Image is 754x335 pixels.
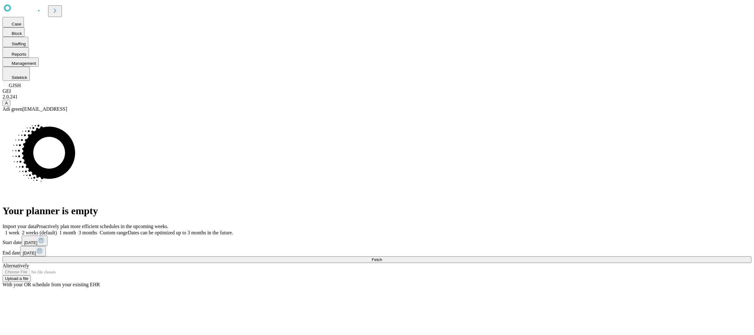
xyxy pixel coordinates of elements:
[36,224,168,229] span: Proactively plan more efficient schedules in the upcoming weeks.
[3,205,751,217] h1: Your planner is empty
[100,230,128,235] span: Custom range
[5,230,19,235] span: 1 week
[20,246,46,256] button: [DATE]
[23,251,36,255] span: [DATE]
[22,230,57,235] span: 2 weeks (default)
[79,230,97,235] span: 3 months
[3,88,751,94] div: GEI
[128,230,233,235] span: Dates can be optimized up to 3 months in the future.
[3,94,751,100] div: 2.0.241
[3,100,10,106] button: A
[3,256,751,263] button: Fetch
[12,75,27,80] span: Sidekick
[3,106,23,112] span: Adi green
[3,263,29,268] span: Alternatively
[3,236,751,246] div: Start date
[3,275,31,282] button: Upload a file
[9,83,21,88] span: GJSH
[3,282,100,287] span: With your OR schedule from your existing EHR
[3,246,751,256] div: End date
[3,47,29,58] button: Reports
[3,67,30,81] button: Sidekick
[59,230,76,235] span: 1 month
[3,27,25,37] button: Block
[3,224,36,229] span: Import your data
[5,101,8,105] span: A
[24,240,37,245] span: [DATE]
[12,52,26,57] span: Reports
[3,17,24,27] button: Case
[12,31,22,36] span: Block
[372,257,382,262] span: Fetch
[3,37,28,47] button: Staffing
[12,22,21,26] span: Case
[22,236,47,246] button: [DATE]
[12,61,36,66] span: Management
[12,42,26,46] span: Staffing
[3,58,39,67] button: Management
[23,106,67,112] span: [EMAIL_ADDRESS]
